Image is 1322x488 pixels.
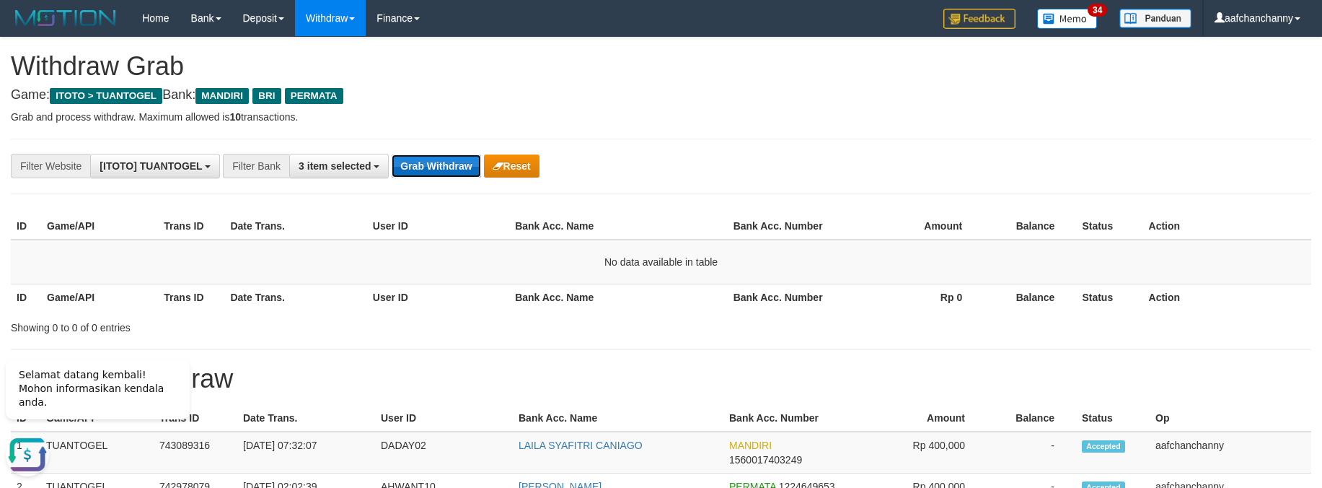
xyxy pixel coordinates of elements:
[513,405,723,432] th: Bank Acc. Name
[987,432,1076,474] td: -
[519,440,643,451] a: LAILA SYAFITRI CANIAGO
[729,440,772,451] span: MANDIRI
[11,365,1311,393] h1: 15 Latest Withdraw
[11,284,41,310] th: ID
[984,213,1076,240] th: Balance
[11,110,1311,124] p: Grab and process withdraw. Maximum allowed is transactions.
[1082,440,1125,453] span: Accepted
[392,154,480,178] button: Grab Withdraw
[984,284,1076,310] th: Balance
[845,213,984,240] th: Amount
[224,284,366,310] th: Date Trans.
[987,405,1076,432] th: Balance
[852,432,987,474] td: Rp 400,000
[375,432,513,474] td: DADAY02
[11,213,41,240] th: ID
[6,87,49,130] button: Open LiveChat chat widget
[223,154,289,178] div: Filter Bank
[845,284,984,310] th: Rp 0
[1143,284,1311,310] th: Action
[1150,405,1311,432] th: Op
[252,88,281,104] span: BRI
[728,213,845,240] th: Bank Acc. Number
[224,213,366,240] th: Date Trans.
[1150,432,1311,474] td: aafchanchanny
[158,284,224,310] th: Trans ID
[1037,9,1098,29] img: Button%20Memo.svg
[943,9,1015,29] img: Feedback.jpg
[299,160,371,172] span: 3 item selected
[1119,9,1191,28] img: panduan.png
[1076,284,1142,310] th: Status
[729,454,802,466] span: Copy 1560017403249 to clipboard
[1088,4,1107,17] span: 34
[1076,405,1150,432] th: Status
[237,405,375,432] th: Date Trans.
[1143,213,1311,240] th: Action
[11,7,120,29] img: MOTION_logo.png
[237,432,375,474] td: [DATE] 07:32:07
[367,213,509,240] th: User ID
[509,213,728,240] th: Bank Acc. Name
[158,213,224,240] th: Trans ID
[484,154,539,178] button: Reset
[41,284,158,310] th: Game/API
[229,111,241,123] strong: 10
[509,284,728,310] th: Bank Acc. Name
[11,88,1311,103] h4: Game: Bank:
[90,154,220,178] button: [ITOTO] TUANTOGEL
[11,52,1311,81] h1: Withdraw Grab
[728,284,845,310] th: Bank Acc. Number
[100,160,202,172] span: [ITOTO] TUANTOGEL
[41,213,158,240] th: Game/API
[285,88,343,104] span: PERMATA
[195,88,249,104] span: MANDIRI
[1076,213,1142,240] th: Status
[852,405,987,432] th: Amount
[50,88,162,104] span: ITOTO > TUANTOGEL
[19,22,164,61] span: Selamat datang kembali! Mohon informasikan kendala anda.
[11,154,90,178] div: Filter Website
[375,405,513,432] th: User ID
[367,284,509,310] th: User ID
[289,154,389,178] button: 3 item selected
[11,240,1311,284] td: No data available in table
[11,315,540,335] div: Showing 0 to 0 of 0 entries
[723,405,852,432] th: Bank Acc. Number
